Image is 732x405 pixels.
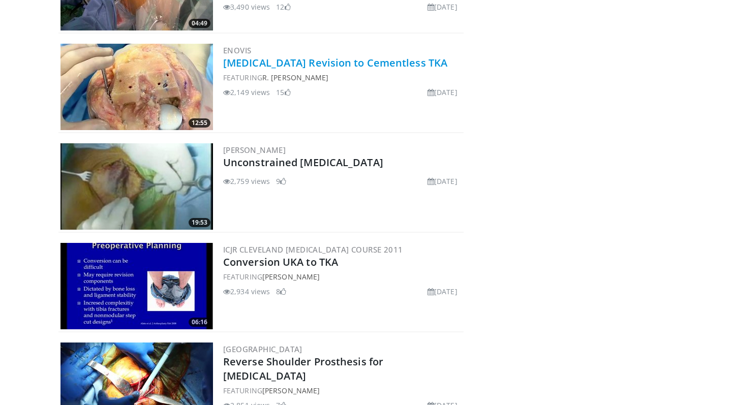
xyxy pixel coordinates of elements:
[428,87,457,98] li: [DATE]
[60,44,213,130] a: 12:55
[223,385,462,396] div: FEATURING
[223,87,270,98] li: 2,149 views
[223,244,403,255] a: ICJR Cleveland [MEDICAL_DATA] Course 2011
[276,2,290,12] li: 12
[428,176,457,186] li: [DATE]
[223,155,383,169] a: Unconstrained [MEDICAL_DATA]
[223,271,462,282] div: FEATURING
[189,318,210,327] span: 06:16
[223,286,270,297] li: 2,934 views
[276,286,286,297] li: 8
[262,386,320,395] a: [PERSON_NAME]
[262,272,320,282] a: [PERSON_NAME]
[223,355,383,383] a: Reverse Shoulder Prosthesis for [MEDICAL_DATA]
[276,176,286,186] li: 9
[60,243,213,329] img: 296751_0000_1.png.300x170_q85_crop-smart_upscale.jpg
[189,218,210,227] span: 19:53
[428,286,457,297] li: [DATE]
[223,56,447,70] a: [MEDICAL_DATA] Revision to Cementless TKA
[223,145,286,155] a: [PERSON_NAME]
[262,73,329,82] a: R. [PERSON_NAME]
[223,344,302,354] a: [GEOGRAPHIC_DATA]
[428,2,457,12] li: [DATE]
[223,2,270,12] li: 3,490 views
[223,72,462,83] div: FEATURING
[60,243,213,329] a: 06:16
[60,143,213,230] a: 19:53
[223,45,251,55] a: Enovis
[189,118,210,128] span: 12:55
[276,87,290,98] li: 15
[60,143,213,230] img: 38481_0000_3.png.300x170_q85_crop-smart_upscale.jpg
[223,176,270,186] li: 2,759 views
[189,19,210,28] span: 04:49
[223,255,338,269] a: Conversion UKA to TKA
[60,44,213,130] img: 1ed398e6-909d-4121-8c35-5730855f367b.300x170_q85_crop-smart_upscale.jpg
